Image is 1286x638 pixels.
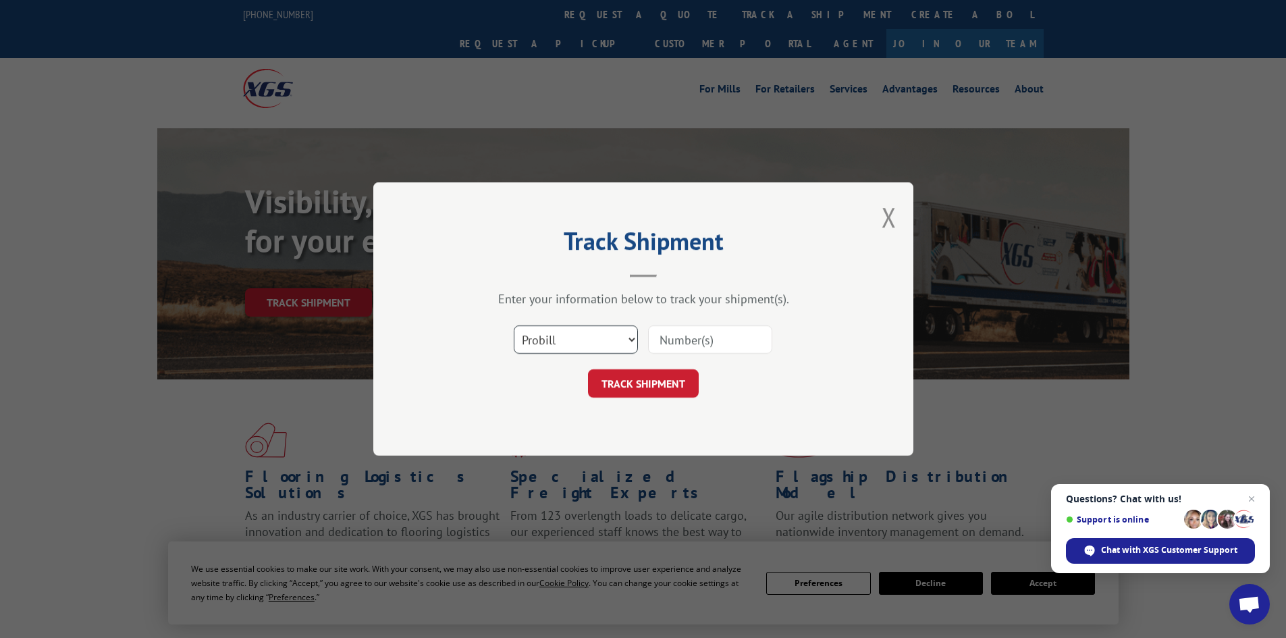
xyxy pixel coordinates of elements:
[1229,584,1270,624] a: Open chat
[882,199,896,235] button: Close modal
[1066,538,1255,564] span: Chat with XGS Customer Support
[1066,494,1255,504] span: Questions? Chat with us!
[441,291,846,307] div: Enter your information below to track your shipment(s).
[1101,544,1237,556] span: Chat with XGS Customer Support
[1066,514,1179,525] span: Support is online
[441,232,846,257] h2: Track Shipment
[588,369,699,398] button: TRACK SHIPMENT
[648,325,772,354] input: Number(s)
